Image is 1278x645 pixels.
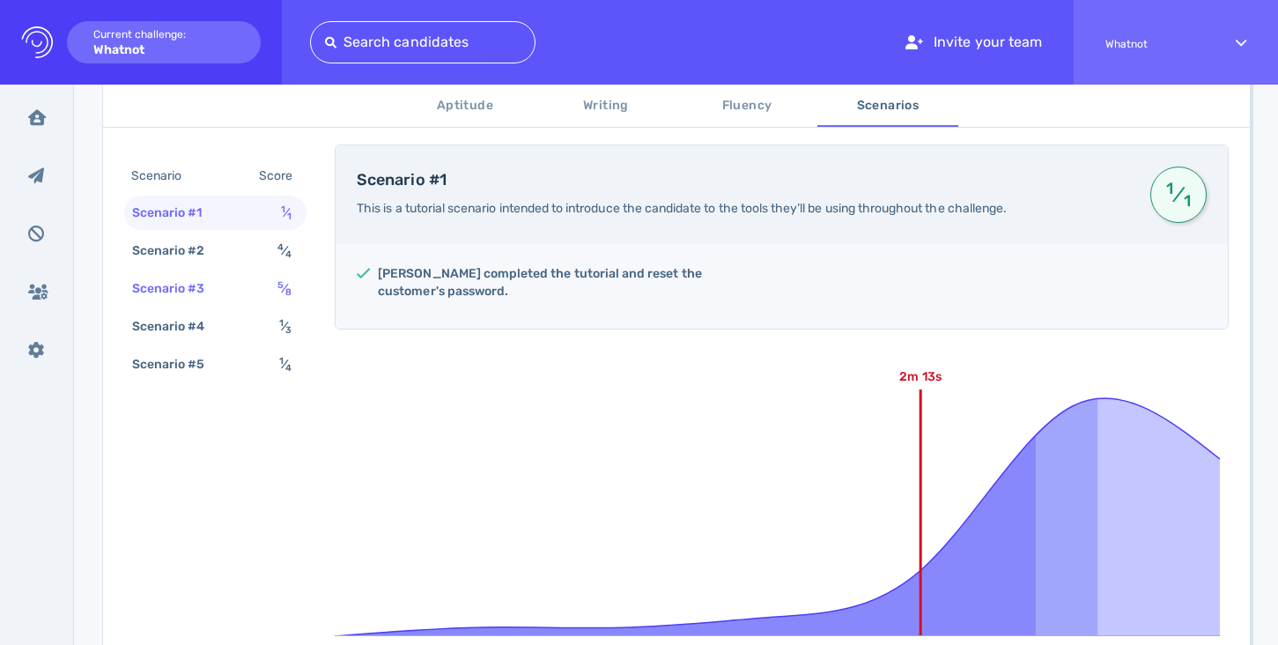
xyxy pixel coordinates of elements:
span: ⁄ [1163,179,1193,211]
span: Whatnot [1105,38,1204,50]
sub: 1 [1180,199,1193,203]
sub: 8 [285,286,292,298]
span: ⁄ [277,281,292,296]
span: ⁄ [279,319,292,334]
span: ⁄ [281,205,292,220]
h4: Scenario #1 [357,171,1129,190]
div: Scenario #2 [129,238,226,263]
sub: 3 [285,324,292,336]
span: ⁄ [277,243,292,258]
sup: 1 [279,355,284,367]
sup: 1 [1163,187,1177,190]
sup: 4 [277,241,284,253]
text: 2m 13s [900,369,942,384]
span: Writing [546,95,666,117]
sub: 4 [285,248,292,260]
span: ⁄ [279,357,292,372]
span: Aptitude [405,95,525,117]
span: Scenarios [828,95,948,117]
sub: 4 [285,362,292,374]
sup: 5 [277,279,284,291]
sup: 1 [281,204,285,215]
div: Scenario #1 [129,200,224,226]
div: Scenario #3 [129,276,226,301]
div: Score [255,163,303,189]
h5: [PERSON_NAME] completed the tutorial and reset the customer's password. [378,265,767,300]
span: This is a tutorial scenario intended to introduce the candidate to the tools they’ll be using thr... [357,201,1007,216]
sub: 1 [287,211,292,222]
div: Scenario #4 [129,314,226,339]
span: Fluency [687,95,807,117]
div: Scenario #5 [129,352,226,377]
div: Scenario [128,163,203,189]
sup: 1 [279,317,284,329]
